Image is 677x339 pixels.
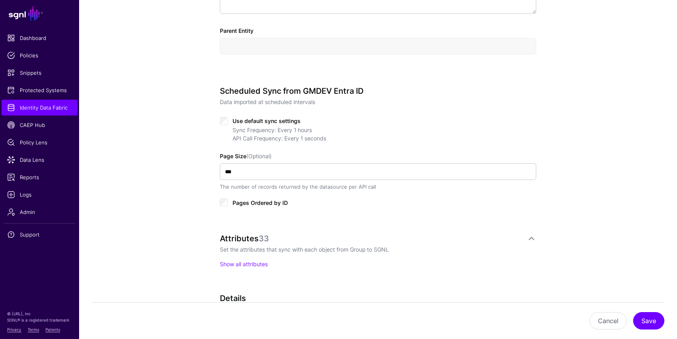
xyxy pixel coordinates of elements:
a: Snippets [2,65,78,81]
p: SGNL® is a registered trademark [7,317,72,323]
a: Policies [2,47,78,63]
a: Dashboard [2,30,78,46]
a: Admin [2,204,78,220]
span: Policies [7,51,72,59]
div: Attributes [220,234,527,243]
div: Sync Frequency: Every 1 hours API Call Frequency: Every 1 seconds [233,126,536,142]
a: Protected Systems [2,82,78,98]
span: (Optional) [246,153,272,159]
span: Support [7,231,72,239]
a: Data Lens [2,152,78,168]
a: Patents [45,327,60,332]
div: The number of records returned by the datasource per API call [220,183,536,191]
button: Cancel [590,312,627,330]
p: Set the attributes that sync with each object from Group to SGNL [220,245,536,254]
span: Data Lens [7,156,72,164]
span: Use default sync settings [233,117,301,124]
a: Terms [28,327,39,332]
a: Logs [2,187,78,203]
a: Reports [2,169,78,185]
h3: Scheduled Sync from GMDEV Entra ID [220,86,536,96]
span: Snippets [7,69,72,77]
span: Policy Lens [7,138,72,146]
a: CAEP Hub [2,117,78,133]
a: Policy Lens [2,134,78,150]
span: 33 [259,234,269,243]
span: Pages Ordered by ID [233,199,288,206]
a: SGNL [5,5,74,22]
h3: Details [220,294,536,303]
label: Page Size [220,152,272,160]
span: Protected Systems [7,86,72,94]
a: Privacy [7,327,21,332]
span: CAEP Hub [7,121,72,129]
span: Admin [7,208,72,216]
button: Save [633,312,664,330]
span: Identity Data Fabric [7,104,72,112]
a: Show all attributes [220,261,268,267]
span: Dashboard [7,34,72,42]
p: Data imported at scheduled intervals [220,98,536,106]
label: Parent Entity [220,27,253,35]
a: Identity Data Fabric [2,100,78,116]
p: © [URL], Inc [7,311,72,317]
span: Logs [7,191,72,199]
span: Reports [7,173,72,181]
